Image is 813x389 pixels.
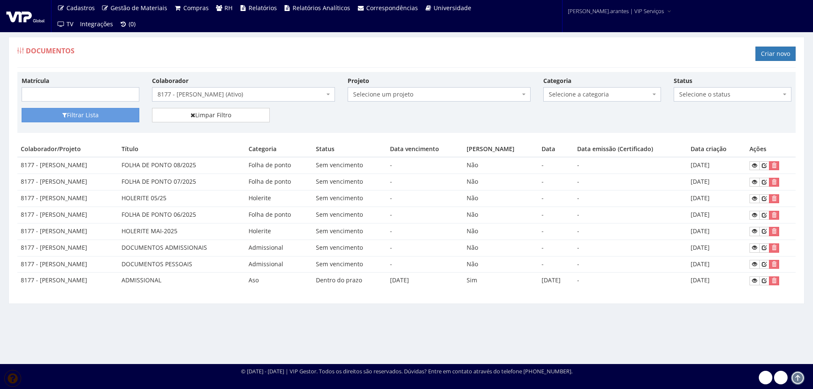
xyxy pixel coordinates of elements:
td: - [387,190,463,207]
td: Não [463,174,538,190]
th: Data [538,141,574,157]
td: - [387,223,463,240]
td: - [538,256,574,273]
button: Filtrar Lista [22,108,139,122]
td: 8177 - [PERSON_NAME] [17,190,118,207]
td: - [387,174,463,190]
td: 8177 - [PERSON_NAME] [17,256,118,273]
span: Relatórios [249,4,277,12]
td: - [538,223,574,240]
td: - [574,223,687,240]
td: Não [463,240,538,256]
td: Holerite [245,190,312,207]
span: TV [66,20,73,28]
td: Folha de ponto [245,174,312,190]
td: Admissional [245,256,312,273]
label: Status [674,77,692,85]
span: Correspondências [366,4,418,12]
span: Compras [183,4,209,12]
span: Selecione o status [674,87,791,102]
span: 8177 - DERICK RODRIGUES BUENO (Ativo) [158,90,324,99]
td: 8177 - [PERSON_NAME] [17,273,118,289]
td: Sem vencimento [312,190,387,207]
span: 8177 - DERICK RODRIGUES BUENO (Ativo) [152,87,335,102]
td: FOLHA DE PONTO 06/2025 [118,207,245,223]
td: Holerite [245,223,312,240]
td: DOCUMENTOS ADMISSIONAIS [118,240,245,256]
div: © [DATE] - [DATE] | VIP Gestor. Todos os direitos são reservados. Dúvidas? Entre em contato atrav... [241,367,572,375]
td: 8177 - [PERSON_NAME] [17,207,118,223]
td: HOLERITE 05/25 [118,190,245,207]
td: 8177 - [PERSON_NAME] [17,240,118,256]
span: Selecione um projeto [348,87,531,102]
td: [DATE] [687,223,746,240]
td: 8177 - [PERSON_NAME] [17,157,118,174]
td: Aso [245,273,312,289]
td: [DATE] [687,190,746,207]
td: [DATE] [387,273,463,289]
th: Data criação [687,141,746,157]
td: FOLHA DE PONTO 07/2025 [118,174,245,190]
td: Sem vencimento [312,207,387,223]
span: Relatórios Analíticos [293,4,350,12]
span: Cadastros [66,4,95,12]
td: Sem vencimento [312,157,387,174]
span: Selecione um projeto [353,90,520,99]
td: - [574,190,687,207]
th: Data emissão (Certificado) [574,141,687,157]
a: Criar novo [755,47,796,61]
span: [PERSON_NAME].arantes | VIP Serviços [568,7,664,15]
label: Projeto [348,77,369,85]
td: - [387,207,463,223]
td: Não [463,190,538,207]
td: Folha de ponto [245,157,312,174]
td: - [538,157,574,174]
span: (0) [129,20,135,28]
td: - [387,240,463,256]
span: RH [224,4,232,12]
td: - [574,256,687,273]
a: (0) [116,16,139,32]
label: Colaborador [152,77,188,85]
span: Selecione o status [679,90,781,99]
td: Não [463,207,538,223]
td: - [574,240,687,256]
td: Folha de ponto [245,207,312,223]
th: Status [312,141,387,157]
td: - [387,256,463,273]
td: [DATE] [687,256,746,273]
td: - [574,273,687,289]
th: Data vencimento [387,141,463,157]
td: - [574,157,687,174]
td: Não [463,223,538,240]
span: Gestão de Materiais [111,4,167,12]
td: [DATE] [687,157,746,174]
td: Não [463,256,538,273]
td: - [538,240,574,256]
th: Categoria [245,141,312,157]
th: Título [118,141,245,157]
td: Sem vencimento [312,223,387,240]
label: Categoria [543,77,571,85]
th: [PERSON_NAME] [463,141,538,157]
td: Sim [463,273,538,289]
td: FOLHA DE PONTO 08/2025 [118,157,245,174]
td: 8177 - [PERSON_NAME] [17,174,118,190]
td: Dentro do prazo [312,273,387,289]
td: [DATE] [538,273,574,289]
td: [DATE] [687,240,746,256]
td: ADMISSIONAL [118,273,245,289]
td: HOLERITE MAI-2025 [118,223,245,240]
a: Integrações [77,16,116,32]
td: Sem vencimento [312,174,387,190]
td: - [538,190,574,207]
a: TV [54,16,77,32]
span: Integrações [80,20,113,28]
th: Ações [746,141,796,157]
td: Sem vencimento [312,256,387,273]
td: DOCUMENTOS PESSOAIS [118,256,245,273]
td: - [538,174,574,190]
td: [DATE] [687,207,746,223]
th: Colaborador/Projeto [17,141,118,157]
td: 8177 - [PERSON_NAME] [17,223,118,240]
